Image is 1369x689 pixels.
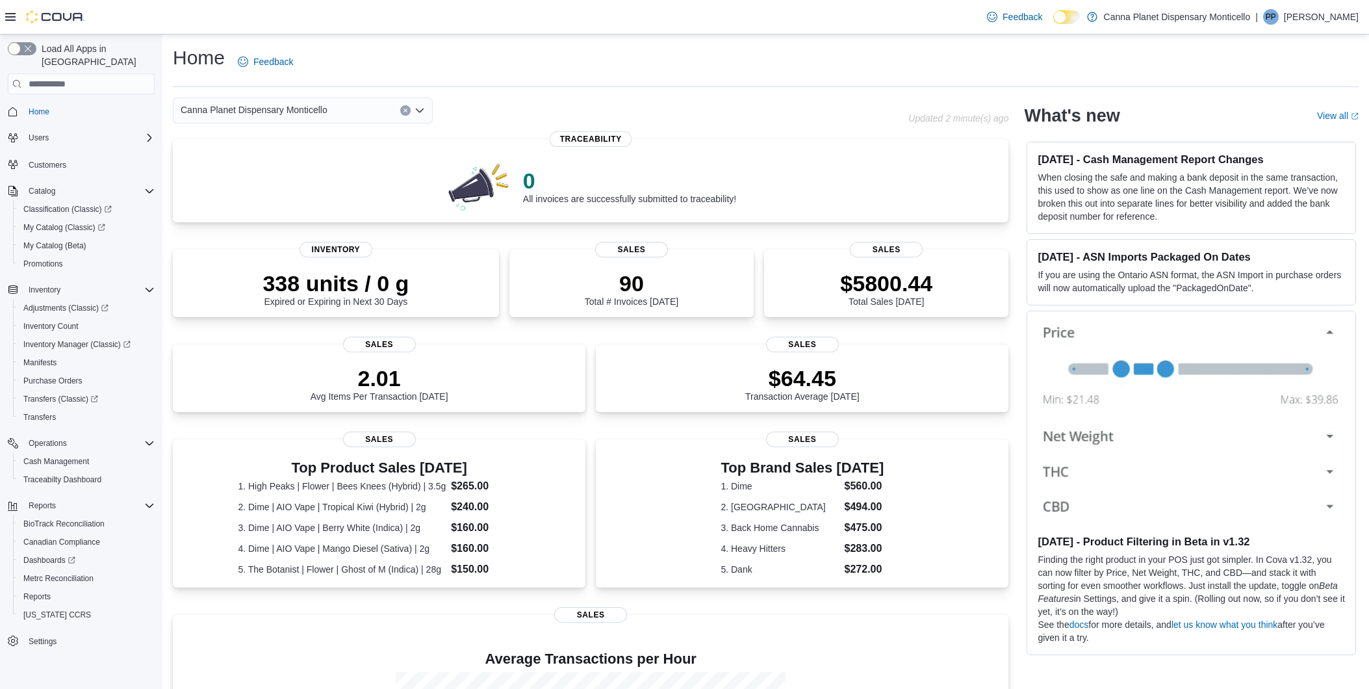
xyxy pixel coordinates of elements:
[1104,9,1251,25] p: Canna Planet Dispensary Monticello
[3,497,160,515] button: Reports
[23,412,56,422] span: Transfers
[36,42,155,68] span: Load All Apps in [GEOGRAPHIC_DATA]
[13,408,160,426] button: Transfers
[415,105,425,116] button: Open list of options
[13,515,160,533] button: BioTrack Reconciliation
[18,552,81,568] a: Dashboards
[23,183,155,199] span: Catalog
[13,606,160,624] button: [US_STATE] CCRS
[23,519,105,529] span: BioTrack Reconciliation
[721,563,839,576] dt: 5. Dank
[300,242,372,257] span: Inventory
[840,270,932,296] p: $5800.44
[23,573,94,584] span: Metrc Reconciliation
[595,242,668,257] span: Sales
[550,131,632,147] span: Traceability
[1266,9,1276,25] span: PP
[13,200,160,218] a: Classification (Classic)
[1263,9,1279,25] div: Parth Patel
[845,499,884,515] dd: $494.00
[445,160,513,212] img: 0
[1351,112,1359,120] svg: External link
[183,651,998,667] h4: Average Transactions per Hour
[343,337,416,352] span: Sales
[908,113,1008,123] p: Updated 2 minute(s) ago
[451,520,520,536] dd: $160.00
[3,434,160,452] button: Operations
[523,168,736,194] p: 0
[23,435,155,451] span: Operations
[262,270,409,296] p: 338 units / 0 g
[18,300,114,316] a: Adjustments (Classic)
[1038,250,1345,263] h3: [DATE] - ASN Imports Packaged On Dates
[23,610,91,620] span: [US_STATE] CCRS
[585,270,678,296] p: 90
[18,220,155,235] span: My Catalog (Classic)
[13,471,160,489] button: Traceabilty Dashboard
[18,571,99,586] a: Metrc Reconciliation
[23,259,63,269] span: Promotions
[29,500,56,511] span: Reports
[13,569,160,588] button: Metrc Reconciliation
[29,438,67,448] span: Operations
[13,218,160,237] a: My Catalog (Classic)
[29,107,49,117] span: Home
[18,318,84,334] a: Inventory Count
[23,537,100,547] span: Canadian Compliance
[845,541,884,556] dd: $283.00
[18,337,155,352] span: Inventory Manager (Classic)
[18,201,155,217] span: Classification (Classic)
[1171,619,1277,630] a: let us know what you think
[1284,9,1359,25] p: [PERSON_NAME]
[238,563,446,576] dt: 5. The Botanist | Flower | Ghost of M (Indica) | 28g
[238,480,446,493] dt: 1. High Peaks | Flower | Bees Knees (Hybrid) | 3.5g
[18,373,155,389] span: Purchase Orders
[745,365,860,391] p: $64.45
[26,10,84,23] img: Cova
[451,541,520,556] dd: $160.00
[23,555,75,565] span: Dashboards
[18,454,155,469] span: Cash Management
[29,133,49,143] span: Users
[982,4,1047,30] a: Feedback
[18,391,103,407] a: Transfers (Classic)
[23,103,155,120] span: Home
[23,282,66,298] button: Inventory
[3,102,160,121] button: Home
[29,160,66,170] span: Customers
[23,183,60,199] button: Catalog
[400,105,411,116] button: Clear input
[23,104,55,120] a: Home
[23,157,71,173] a: Customers
[238,500,446,513] dt: 2. Dime | AIO Vape | Tropical Kiwi (Hybrid) | 2g
[13,533,160,551] button: Canadian Compliance
[451,562,520,577] dd: $150.00
[311,365,448,391] p: 2.01
[29,285,60,295] span: Inventory
[585,270,678,307] div: Total # Invoices [DATE]
[311,365,448,402] div: Avg Items Per Transaction [DATE]
[18,201,117,217] a: Classification (Classic)
[721,500,839,513] dt: 2. [GEOGRAPHIC_DATA]
[840,270,932,307] div: Total Sales [DATE]
[13,317,160,335] button: Inventory Count
[18,571,155,586] span: Metrc Reconciliation
[23,282,155,298] span: Inventory
[23,130,155,146] span: Users
[13,255,160,273] button: Promotions
[23,591,51,602] span: Reports
[18,355,155,370] span: Manifests
[29,636,57,647] span: Settings
[23,303,109,313] span: Adjustments (Classic)
[850,242,923,257] span: Sales
[23,204,112,214] span: Classification (Classic)
[18,589,155,604] span: Reports
[18,391,155,407] span: Transfers (Classic)
[1069,619,1089,630] a: docs
[18,516,110,532] a: BioTrack Reconciliation
[1317,110,1359,121] a: View allExternal link
[3,281,160,299] button: Inventory
[721,542,839,555] dt: 4. Heavy Hitters
[745,365,860,402] div: Transaction Average [DATE]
